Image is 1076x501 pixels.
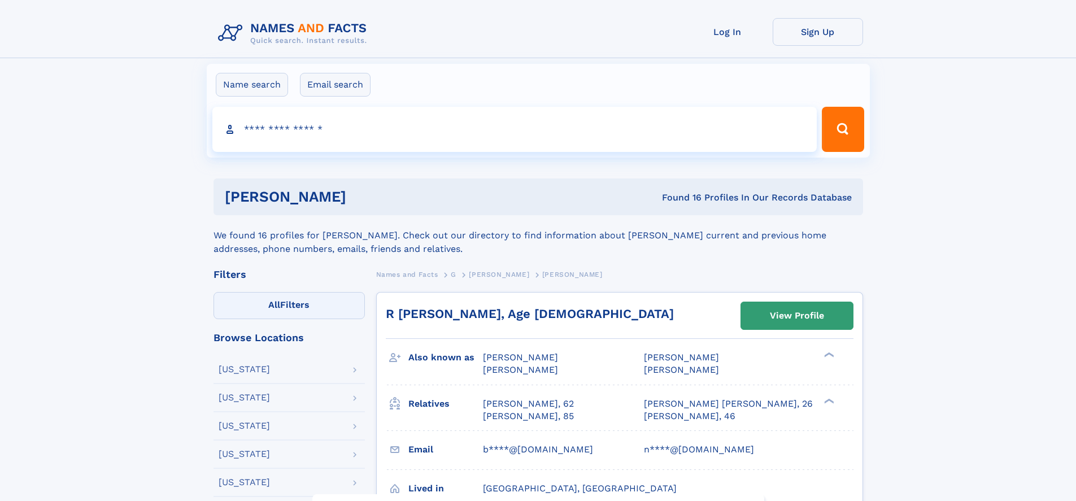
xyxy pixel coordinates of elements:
a: Names and Facts [376,267,438,281]
label: Name search [216,73,288,97]
div: [US_STATE] [219,450,270,459]
div: [US_STATE] [219,365,270,374]
div: [US_STATE] [219,393,270,402]
span: [GEOGRAPHIC_DATA], [GEOGRAPHIC_DATA] [483,483,677,494]
label: Filters [214,292,365,319]
a: [PERSON_NAME], 46 [644,410,735,422]
h3: Relatives [408,394,483,413]
div: We found 16 profiles for [PERSON_NAME]. Check out our directory to find information about [PERSON... [214,215,863,256]
a: G [451,267,456,281]
span: [PERSON_NAME] [483,364,558,375]
span: [PERSON_NAME] [644,364,719,375]
span: [PERSON_NAME] [469,271,529,278]
div: Filters [214,269,365,280]
div: ❯ [821,397,835,404]
h1: [PERSON_NAME] [225,190,504,204]
a: [PERSON_NAME], 85 [483,410,574,422]
a: Log In [682,18,773,46]
div: [US_STATE] [219,421,270,430]
div: Found 16 Profiles In Our Records Database [504,191,852,204]
div: View Profile [770,303,824,329]
span: All [268,299,280,310]
span: [PERSON_NAME] [644,352,719,363]
h3: Also known as [408,348,483,367]
a: [PERSON_NAME] [469,267,529,281]
img: Logo Names and Facts [214,18,376,49]
span: [PERSON_NAME] [483,352,558,363]
a: R [PERSON_NAME], Age [DEMOGRAPHIC_DATA] [386,307,674,321]
a: View Profile [741,302,853,329]
input: search input [212,107,817,152]
a: Sign Up [773,18,863,46]
a: [PERSON_NAME] [PERSON_NAME], 26 [644,398,813,410]
div: [US_STATE] [219,478,270,487]
div: ❯ [821,351,835,359]
div: Browse Locations [214,333,365,343]
h3: Email [408,440,483,459]
h3: Lived in [408,479,483,498]
span: G [451,271,456,278]
button: Search Button [822,107,864,152]
a: [PERSON_NAME], 62 [483,398,574,410]
span: [PERSON_NAME] [542,271,603,278]
label: Email search [300,73,371,97]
